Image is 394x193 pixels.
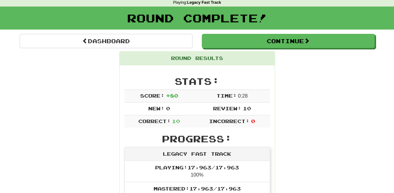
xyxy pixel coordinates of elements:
[209,118,249,124] span: Incorrect:
[202,34,375,48] button: Continue
[166,105,170,111] span: 0
[20,34,192,48] a: Dashboard
[125,161,270,182] li: 100%
[238,93,248,99] span: 0 : 28
[124,134,270,144] h2: Progress:
[213,105,241,111] span: Review:
[125,147,270,161] div: Legacy Fast Track
[120,52,275,65] div: Round Results
[124,76,270,86] h2: Stats:
[187,0,221,5] strong: Legacy Fast Track
[2,12,392,24] h1: Round Complete!
[138,118,170,124] span: Correct:
[216,93,236,99] span: Time:
[155,164,239,170] span: Playing: 17,963 / 17,963
[166,93,178,99] span: + 80
[251,118,255,124] span: 0
[148,105,164,111] span: New:
[243,105,251,111] span: 10
[172,118,180,124] span: 10
[154,186,241,191] span: Mastered: 17,963 / 17,963
[140,93,164,99] span: Score:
